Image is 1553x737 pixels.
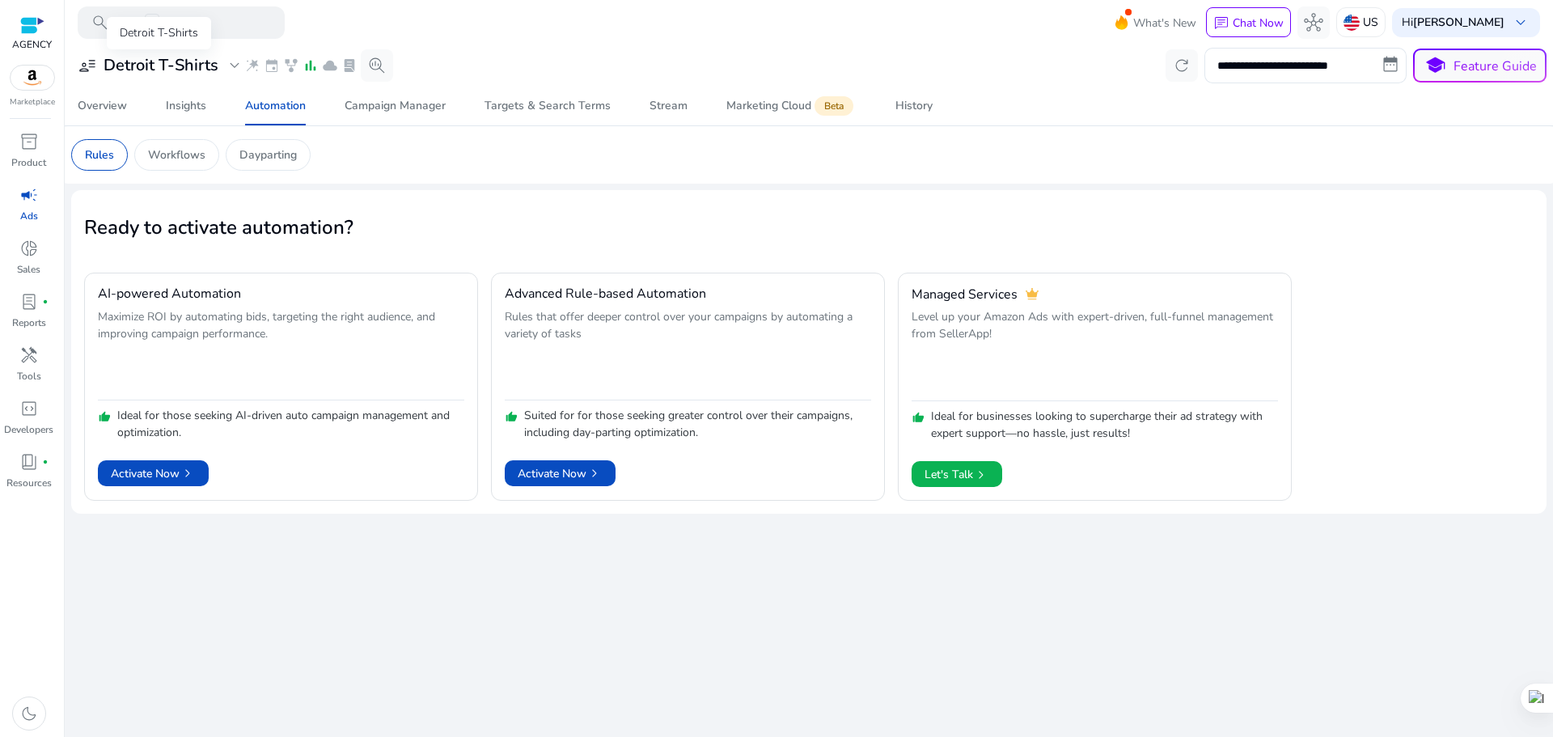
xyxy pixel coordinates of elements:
p: Product [11,155,46,170]
span: thumb_up [98,410,111,423]
button: hub [1297,6,1330,39]
p: Ideal for those seeking AI-driven auto campaign management and optimization. [117,407,464,441]
div: Marketing Cloud [726,100,857,112]
h4: AI-powered Automation [98,286,241,302]
h4: Advanced Rule-based Automation [505,286,706,302]
button: Let's Talkchevron_right [912,461,1002,487]
h4: Managed Services [912,287,1018,303]
p: Reports [12,316,46,330]
p: Rules that offer deeper control over your campaigns by automating a variety of tasks [505,308,871,396]
span: donut_small [19,239,39,258]
span: wand_stars [244,57,260,74]
button: Activate Nowchevron_right [98,460,209,486]
button: Activate Nowchevron_right [505,460,616,486]
span: dark_mode [19,704,39,723]
span: event [264,57,280,74]
h3: Detroit T-Shirts [104,56,218,75]
div: Targets & Search Terms [485,100,611,112]
p: Tools [17,369,41,383]
span: hub [1304,13,1323,32]
span: lab_profile [19,292,39,311]
button: schoolFeature Guide [1413,49,1547,83]
button: search_insights [361,49,393,82]
span: / [145,14,159,32]
span: bar_chart [303,57,319,74]
span: fiber_manual_record [42,459,49,465]
span: inventory_2 [19,132,39,151]
p: Chat Now [1233,15,1284,31]
span: What's New [1133,9,1196,37]
span: Beta [815,96,853,116]
span: handyman [19,345,39,365]
span: school [1424,54,1447,78]
p: US [1363,8,1378,36]
span: fiber_manual_record [42,299,49,305]
span: user_attributes [78,56,97,75]
img: us.svg [1344,15,1360,31]
span: chevron_right [586,465,603,481]
span: Let's Talk [925,461,989,489]
p: Marketplace [10,96,55,108]
span: keyboard_arrow_down [1511,13,1530,32]
div: Campaign Manager [345,100,446,112]
p: Developers [4,422,53,437]
button: refresh [1166,49,1198,82]
span: search_insights [367,56,387,75]
p: Ads [20,209,38,223]
span: crown [1024,286,1040,303]
span: expand_more [225,56,244,75]
span: book_4 [19,452,39,472]
p: Dayparting [239,146,297,163]
span: thumb_up [505,410,518,423]
p: Ideal for businesses looking to supercharge their ad strategy with expert support—no hassle, just... [931,408,1278,442]
span: lab_profile [341,57,358,74]
span: thumb_up [912,411,925,424]
span: campaign [19,185,39,205]
p: Press to search [113,14,209,32]
p: Workflows [148,146,205,163]
button: chatChat Now [1206,7,1291,38]
span: Activate Now [518,465,603,482]
span: chat [1213,15,1229,32]
p: Resources [6,476,52,490]
p: Hi [1402,17,1504,28]
div: Insights [166,100,206,112]
p: AGENCY [12,37,52,52]
div: Overview [78,100,127,112]
span: refresh [1172,56,1191,75]
p: Feature Guide [1454,57,1537,76]
p: Level up your Amazon Ads with expert-driven, full-funnel management from SellerApp! [912,308,1278,396]
span: family_history [283,57,299,74]
div: Stream [650,100,688,112]
p: Suited for for those seeking greater control over their campaigns, including day-parting optimiza... [524,407,871,441]
p: Sales [17,262,40,277]
span: search [91,13,110,32]
div: Detroit T-Shirts [107,17,211,49]
span: cloud [322,57,338,74]
p: Maximize ROI by automating bids, targeting the right audience, and improving campaign performance. [98,308,464,396]
span: chevron_right [973,467,989,483]
span: Activate Now [111,465,196,482]
img: amazon.svg [11,66,54,90]
div: Automation [245,100,306,112]
b: [PERSON_NAME] [1413,15,1504,30]
h2: Ready to activate automation? [84,216,1534,239]
span: code_blocks [19,399,39,418]
span: chevron_right [180,465,196,481]
div: History [895,100,933,112]
p: Rules [85,146,114,163]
